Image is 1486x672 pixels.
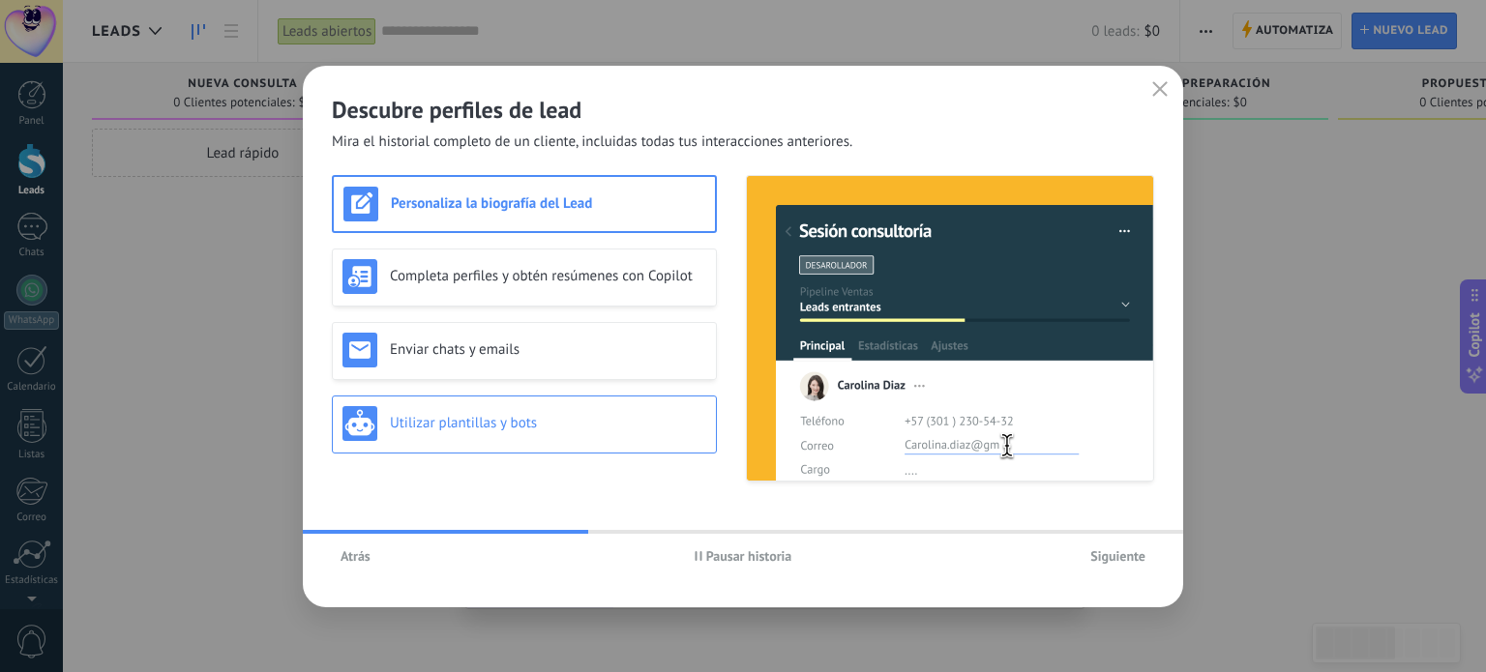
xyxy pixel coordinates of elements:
button: Siguiente [1082,541,1154,570]
h3: Completa perfiles y obtén resúmenes con Copilot [390,267,706,285]
button: Atrás [332,541,379,570]
h3: Utilizar plantillas y bots [390,414,706,432]
span: Atrás [341,549,371,563]
span: Pausar historia [706,549,792,563]
span: Siguiente [1090,549,1145,563]
h3: Personaliza la biografía del Lead [391,194,705,213]
h2: Descubre perfiles de lead [332,95,1154,125]
span: Mira el historial completo de un cliente, incluidas todas tus interacciones anteriores. [332,132,852,152]
h3: Enviar chats y emails [390,340,706,359]
button: Pausar historia [686,541,801,570]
